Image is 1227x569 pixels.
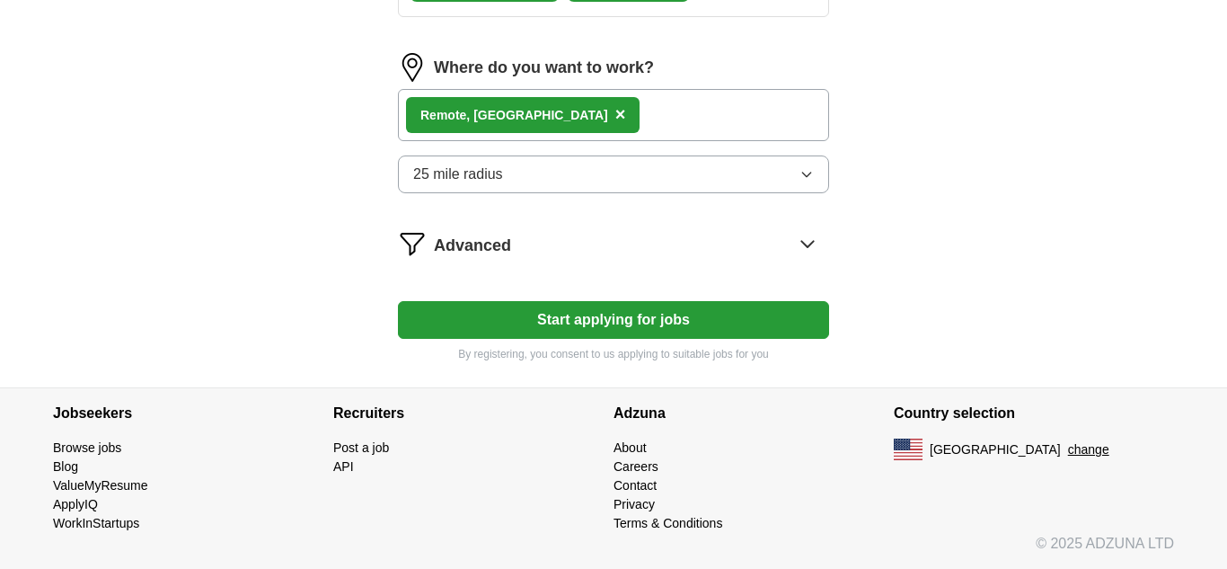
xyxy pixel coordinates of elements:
label: Where do you want to work? [434,56,654,80]
a: Careers [613,459,658,474]
a: Contact [613,478,657,493]
p: By registering, you consent to us applying to suitable jobs for you [398,346,829,362]
a: API [333,459,354,474]
img: US flag [894,439,922,460]
a: Browse jobs [53,440,121,455]
a: WorkInStartups [53,516,139,530]
img: filter [398,229,427,258]
a: Blog [53,459,78,474]
a: ValueMyResume [53,478,148,493]
a: Post a job [333,440,389,455]
button: Start applying for jobs [398,301,829,339]
a: ApplyIQ [53,497,98,511]
img: location.png [398,53,427,82]
button: 25 mile radius [398,156,829,193]
a: Terms & Conditions [613,516,722,530]
strong: Remote [420,108,466,122]
h4: Country selection [894,388,1174,439]
span: × [615,104,626,124]
span: 25 mile radius [413,164,503,185]
span: [GEOGRAPHIC_DATA] [930,440,1061,459]
button: × [615,102,626,129]
div: © 2025 ADZUNA LTD [39,533,1188,569]
span: Advanced [434,234,511,258]
button: change [1068,440,1109,459]
a: About [613,440,647,455]
a: Privacy [613,497,655,511]
div: , [GEOGRAPHIC_DATA] [420,106,608,125]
